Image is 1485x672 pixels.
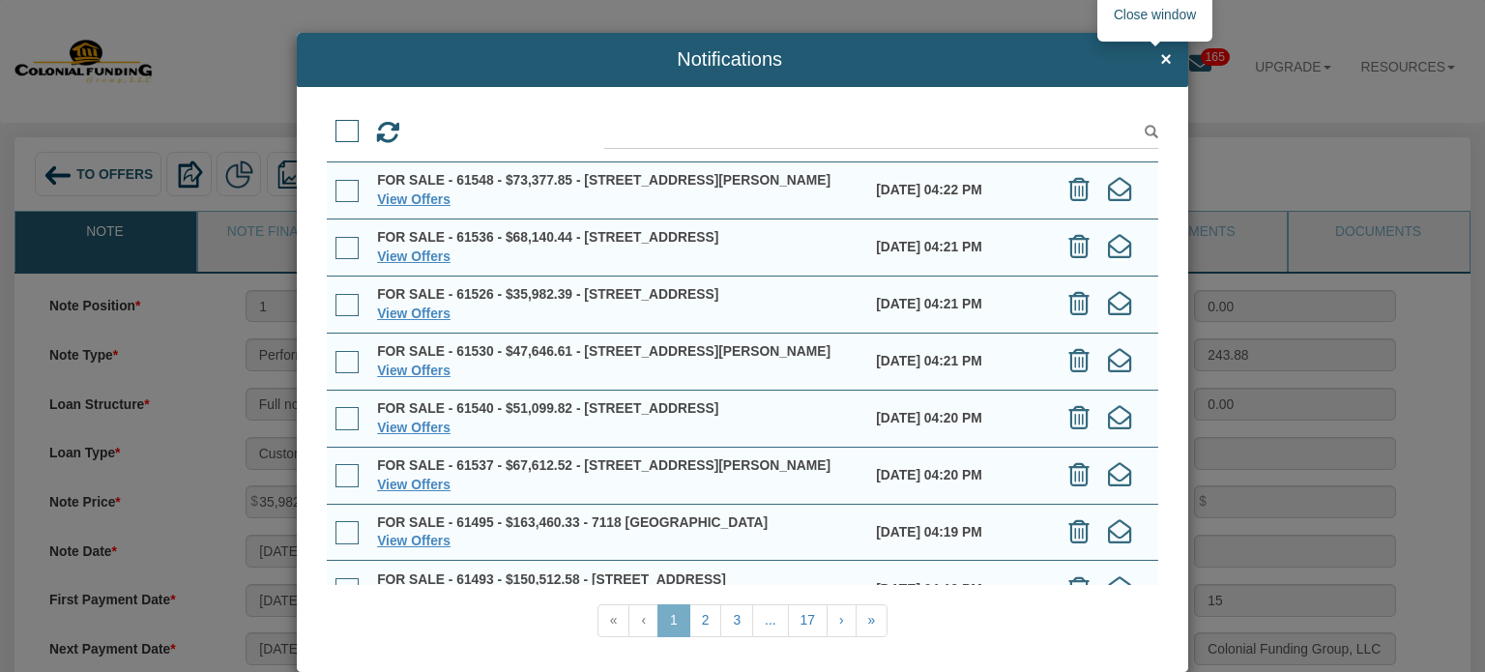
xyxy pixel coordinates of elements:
td: [DATE] 04:21 PM [867,219,1050,275]
a: View Offers [377,191,451,207]
a: View Offers [377,477,451,492]
a: View Offers [377,306,451,321]
a: ... [752,604,789,637]
a: ‹ [628,604,658,637]
a: › [827,604,857,637]
td: [DATE] 04:19 PM [867,504,1050,560]
a: View Offers [377,248,451,264]
div: FOR SALE - 61540 - $51,099.82 - [STREET_ADDRESS] [377,399,859,419]
td: [DATE] 04:21 PM [867,333,1050,389]
td: [DATE] 04:22 PM [867,162,1050,219]
td: [DATE] 04:20 PM [867,447,1050,503]
div: FOR SALE - 61536 - $68,140.44 - [STREET_ADDRESS] [377,228,859,248]
a: View Offers [377,533,451,548]
div: FOR SALE - 61495 - $163,460.33 - 7118 [GEOGRAPHIC_DATA] [377,513,859,533]
a: » [856,604,888,637]
div: FOR SALE - 61493 - $150,512.58 - [STREET_ADDRESS] [377,570,859,590]
a: 2 [689,604,722,637]
a: 17 [788,604,828,637]
td: [DATE] 04:20 PM [867,390,1050,446]
a: View Offers [377,420,451,435]
td: [DATE] 04:19 PM [867,561,1050,617]
div: FOR SALE - 61548 - $73,377.85 - [STREET_ADDRESS][PERSON_NAME] [377,171,859,190]
a: « [597,604,630,637]
span: Notifications [313,49,1146,71]
a: View Offers [377,363,451,378]
a: 3 [720,604,753,637]
a: 1 [657,604,690,637]
div: FOR SALE - 61537 - $67,612.52 - [STREET_ADDRESS][PERSON_NAME] [377,456,859,476]
span: × [1160,49,1172,71]
div: FOR SALE - 61530 - $47,646.61 - [STREET_ADDRESS][PERSON_NAME] [377,342,859,362]
td: [DATE] 04:21 PM [867,276,1050,332]
div: FOR SALE - 61526 - $35,982.39 - [STREET_ADDRESS] [377,285,859,305]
